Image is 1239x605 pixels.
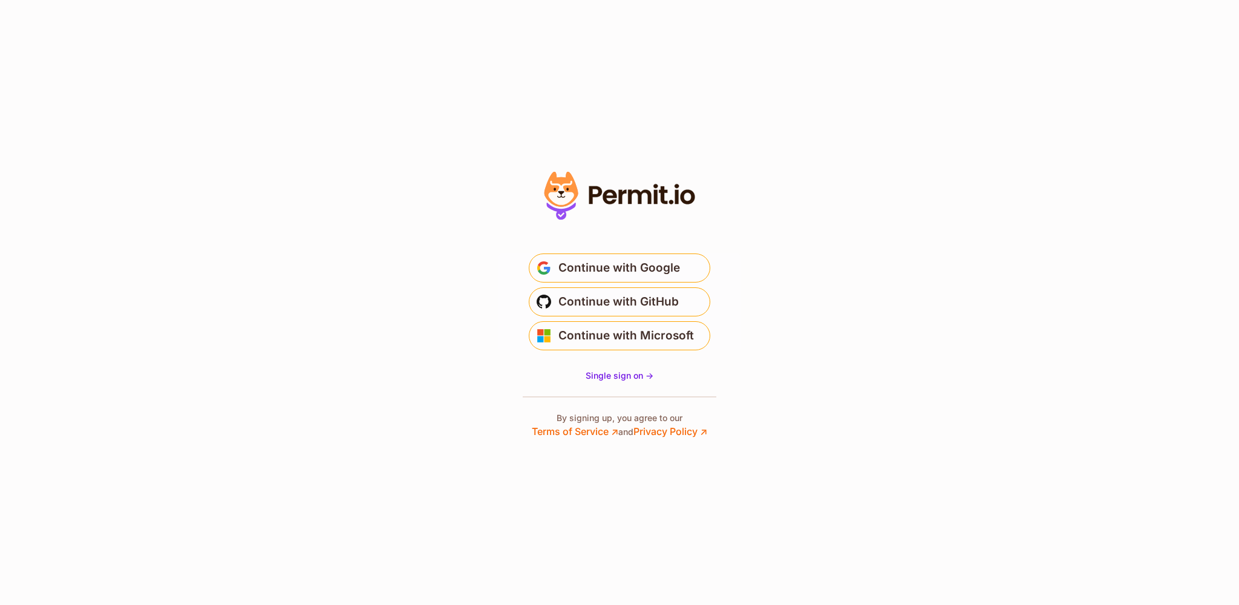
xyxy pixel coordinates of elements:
[558,292,679,312] span: Continue with GitHub
[529,321,710,350] button: Continue with Microsoft
[532,425,618,437] a: Terms of Service ↗
[558,326,694,345] span: Continue with Microsoft
[529,287,710,316] button: Continue with GitHub
[558,258,680,278] span: Continue with Google
[586,370,653,382] a: Single sign on ->
[532,412,707,439] p: By signing up, you agree to our and
[586,370,653,381] span: Single sign on ->
[529,253,710,283] button: Continue with Google
[633,425,707,437] a: Privacy Policy ↗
